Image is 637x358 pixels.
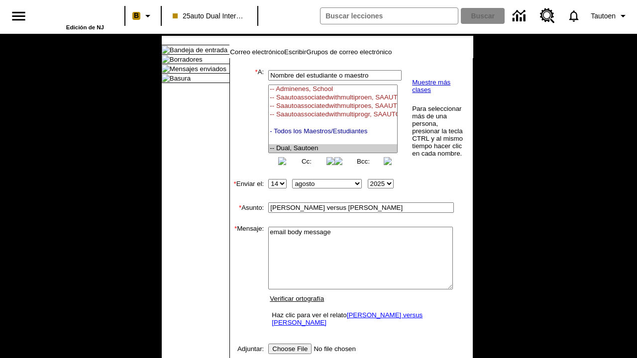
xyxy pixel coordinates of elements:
span: Tautoen [591,11,616,21]
img: button_right.png [326,157,334,165]
td: Haz clic para ver el relato [269,309,452,329]
a: Notificaciones [561,3,587,29]
td: Adjuntar: [230,342,264,356]
span: 25auto Dual International [173,11,246,21]
a: Grupos de correo electrónico [307,48,392,56]
a: Muestre más clases [412,79,450,93]
img: button_left.png [334,157,342,165]
td: Para seleccionar más de una persona, presionar la tecla CTRL y al mismo tiempo hacer clic en cada... [412,104,465,158]
span: B [134,9,139,22]
img: folder_icon.gif [162,65,170,73]
button: Perfil/Configuración [587,7,633,25]
img: folder_icon.gif [162,46,170,54]
img: spacer.gif [230,190,240,200]
span: Edición de NJ [66,24,104,30]
td: Mensaje: [230,225,264,332]
a: Borradores [170,56,203,63]
a: Basura [170,75,191,82]
td: Asunto: [230,200,264,215]
option: -- Saautoassociatedwithmultiproen, SAAUTOASSOCIATEDWITHMULTIPROGRAMEN [269,93,397,102]
img: spacer.gif [230,215,240,225]
option: -- Saautoassociatedwithmultiproes, SAAUTOASSOCIATEDWITHMULTIPROGRAMES [269,102,397,110]
a: Bandeja de entrada [170,46,227,54]
img: folder_icon.gif [162,55,170,63]
option: -- Saautoassociatedwithmultiprogr, SAAUTOASSOCIATEDWITHMULTIPROGRAMCLA [269,110,397,119]
button: Abrir el menú lateral [4,1,33,31]
img: spacer.gif [230,332,240,342]
option: -- Dual, Sautoen [269,144,397,153]
a: Mensajes enviados [170,65,226,73]
img: folder_icon.gif [162,74,170,82]
option: - Todos los Maestros/Estudiantes [269,127,397,136]
a: Bcc: [357,158,370,165]
input: Buscar campo [320,8,458,24]
a: Verificar ortografía [270,295,324,302]
div: Portada [39,3,104,30]
img: spacer.gif [264,115,266,120]
option: -- Adminenes, School [269,85,397,93]
a: Centro de recursos, Se abrirá en una pestaña nueva. [534,2,561,29]
img: button_right.png [384,157,392,165]
td: A: [230,68,264,167]
button: Boost El color de la clase es melocotón. Cambiar el color de la clase. [128,7,158,25]
a: [PERSON_NAME] versus [PERSON_NAME] [272,311,423,326]
a: Cc: [302,158,312,165]
a: Correo electrónico [230,48,284,56]
img: spacer.gif [230,167,240,177]
a: Escribir [284,48,306,56]
img: button_left.png [278,157,286,165]
td: Enviar el: [230,177,264,190]
a: Centro de información [507,2,534,30]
